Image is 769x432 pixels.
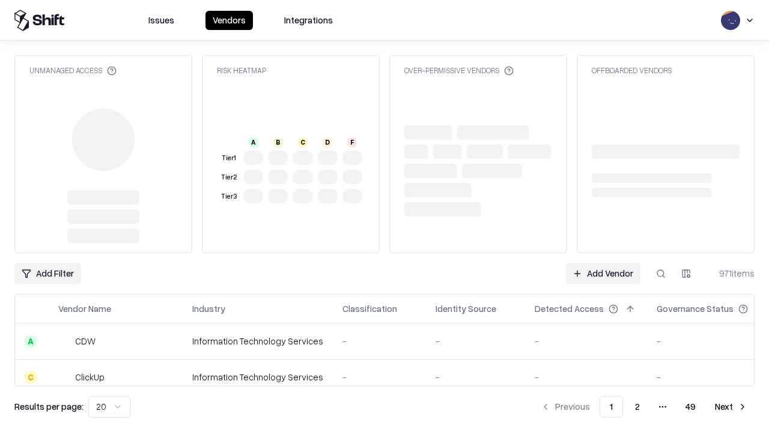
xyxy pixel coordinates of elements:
div: Unmanaged Access [29,65,117,76]
div: - [436,335,515,347]
a: Add Vendor [565,263,640,284]
div: D [323,137,332,147]
img: CDW [58,335,70,347]
div: Vendor Name [58,302,111,315]
div: ClickUp [75,371,105,383]
div: Detected Access [535,302,604,315]
div: Tier 3 [219,191,239,202]
div: B [273,137,283,147]
p: Results per page: [14,400,84,413]
div: 971 items [707,267,755,280]
div: Offboarded Vendors [592,65,672,76]
div: - [436,371,515,383]
div: F [347,137,357,147]
div: A [25,335,37,347]
div: Tier 1 [219,153,239,163]
div: Tier 2 [219,172,239,182]
div: Identity Source [436,302,496,315]
button: Next [708,396,755,418]
button: 1 [600,396,623,418]
nav: pagination [533,396,755,418]
div: Risk Heatmap [217,65,266,76]
div: Information Technology Services [192,371,323,383]
div: Classification [342,302,397,315]
button: 2 [625,396,649,418]
div: - [342,371,416,383]
div: - [657,335,767,347]
button: Issues [141,11,181,30]
button: Vendors [205,11,253,30]
img: ClickUp [58,371,70,383]
div: C [298,137,308,147]
div: Over-Permissive Vendors [404,65,514,76]
div: - [342,335,416,347]
div: Governance Status [657,302,734,315]
div: Information Technology Services [192,335,323,347]
div: Industry [192,302,225,315]
div: - [535,335,637,347]
button: 49 [676,396,705,418]
button: Add Filter [14,263,81,284]
div: C [25,371,37,383]
div: - [657,371,767,383]
div: - [535,371,637,383]
button: Integrations [277,11,340,30]
div: A [249,137,258,147]
div: CDW [75,335,96,347]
